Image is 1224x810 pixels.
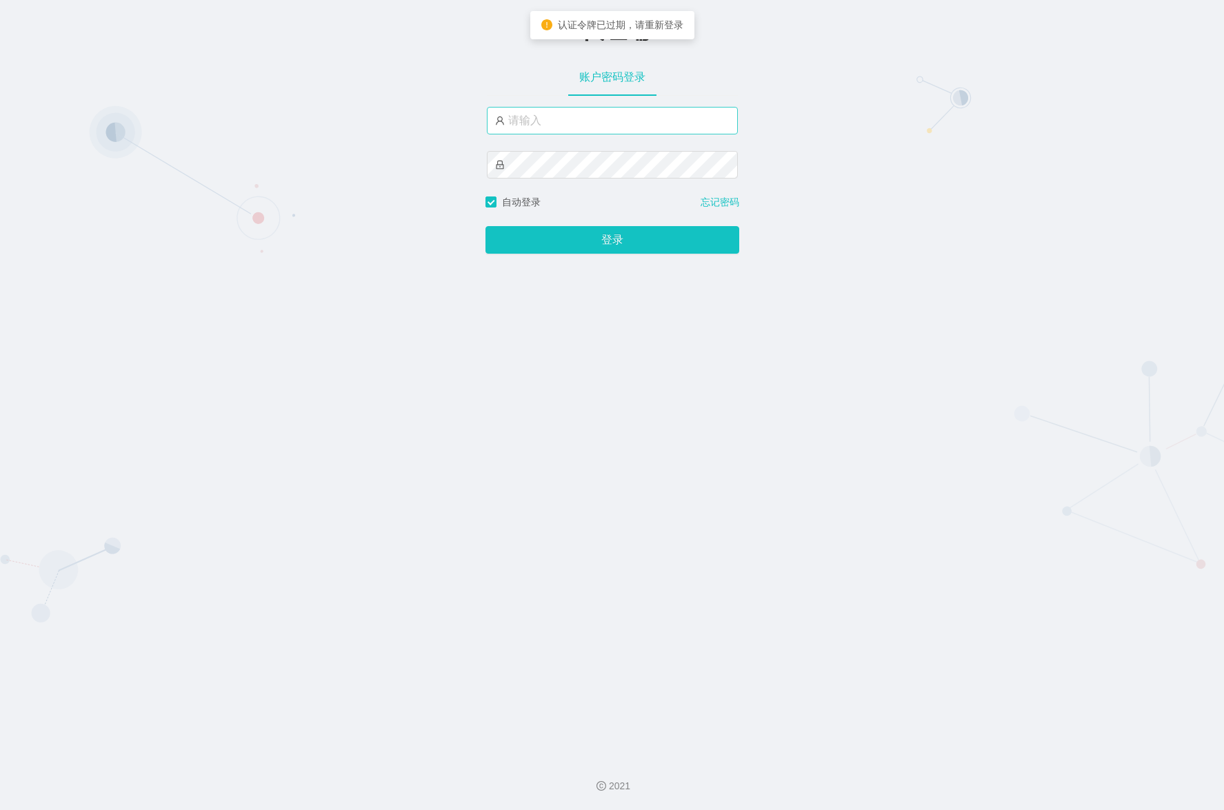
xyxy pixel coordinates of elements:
[495,116,505,125] i: 图标： 用户
[487,107,738,134] input: 请输入
[502,196,541,207] font: 自动登录
[485,226,739,254] button: 登录
[579,71,645,83] font: 账户密码登录
[701,196,739,207] font: 忘记密码
[609,780,630,791] font: 2021
[596,781,606,791] i: 图标：版权
[558,19,683,30] font: 认证令牌已过期，请重新登录
[541,19,552,30] i: 图标：感叹号圆圈
[495,160,505,170] i: 图标： 锁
